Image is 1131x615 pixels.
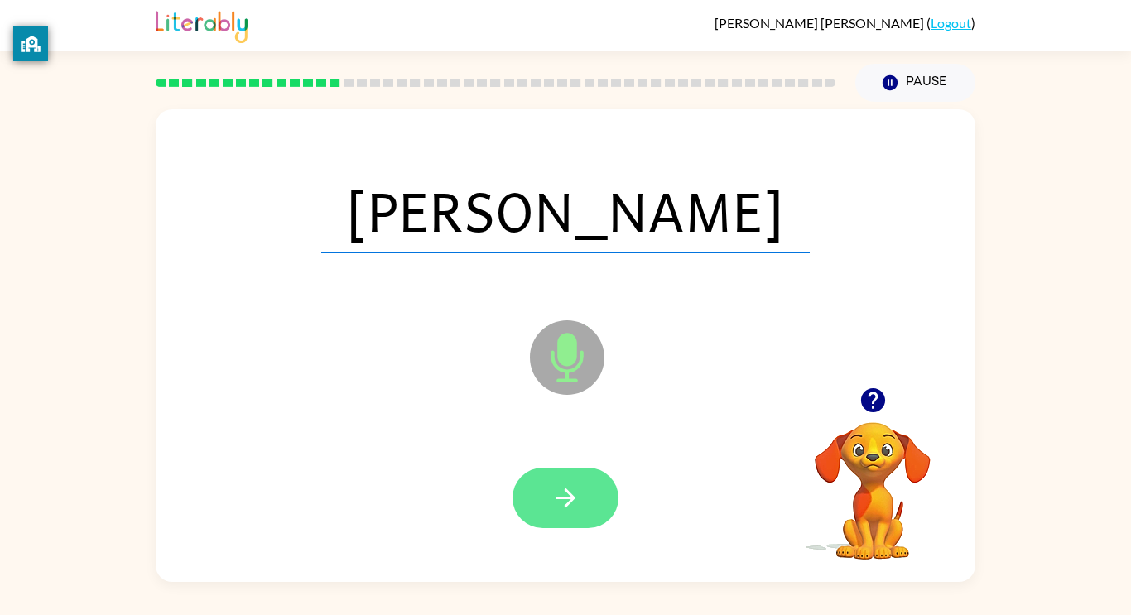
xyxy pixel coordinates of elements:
[321,167,810,253] span: [PERSON_NAME]
[790,396,955,562] video: Your browser must support playing .mp4 files to use Literably. Please try using another browser.
[13,26,48,61] button: privacy banner
[156,7,248,43] img: Literably
[715,15,926,31] span: [PERSON_NAME] [PERSON_NAME]
[855,64,975,102] button: Pause
[715,15,975,31] div: ( )
[931,15,971,31] a: Logout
